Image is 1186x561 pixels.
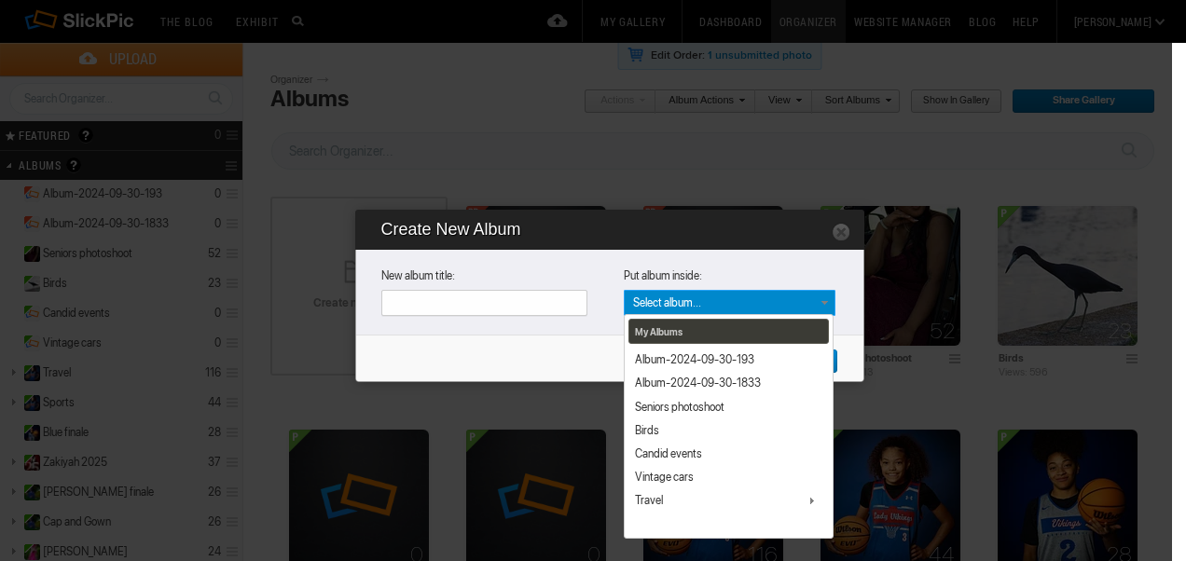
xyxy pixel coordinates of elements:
a: Album-2024-09-30-1833 [628,372,827,395]
h2: Create New Album [381,207,843,250]
a: Candid events [628,442,827,465]
strong: New album title: [381,268,577,290]
a: Vintage cars [628,466,827,489]
span: Travel [635,493,663,508]
a: Birds [628,418,827,442]
strong: Put album inside: [624,268,820,290]
a: Travel [628,489,827,513]
a: Seniors photoshoot [628,395,827,418]
a: Close [832,222,850,240]
a: My Albums [635,324,683,339]
a: Album-2024-09-30-193 [628,349,827,372]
